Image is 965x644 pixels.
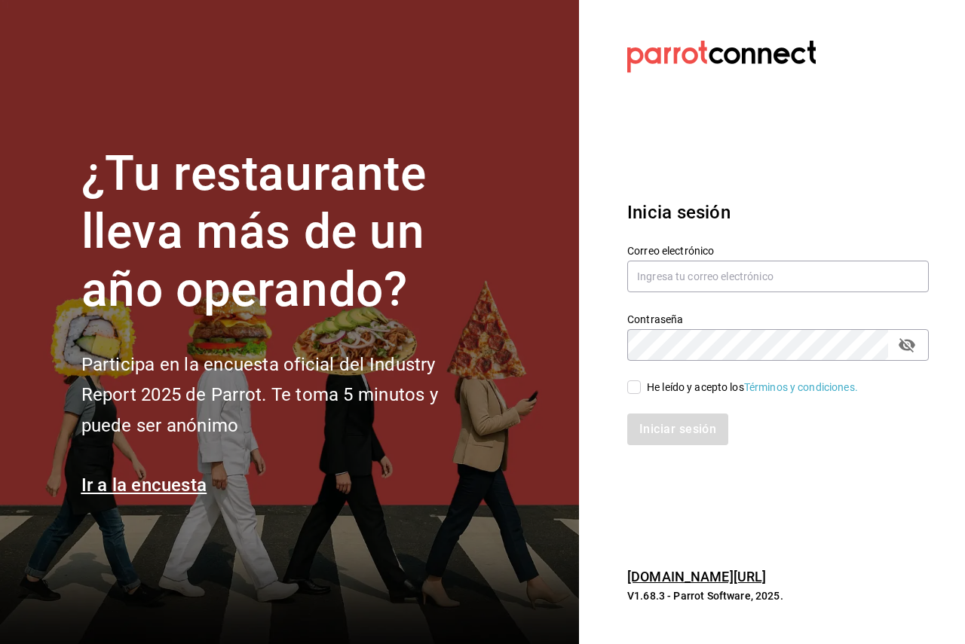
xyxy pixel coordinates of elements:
[627,246,929,256] label: Correo electrónico
[744,381,858,393] a: Términos y condiciones.
[627,199,929,226] h3: Inicia sesión
[627,261,929,292] input: Ingresa tu correo electrónico
[627,569,766,584] a: [DOMAIN_NAME][URL]
[627,314,929,325] label: Contraseña
[81,145,489,319] h1: ¿Tu restaurante lleva más de un año operando?
[81,475,207,496] a: Ir a la encuesta
[627,588,929,603] p: V1.68.3 - Parrot Software, 2025.
[894,332,920,358] button: passwordField
[647,380,858,395] div: He leído y acepto los
[81,349,489,441] h2: Participa en la encuesta oficial del Industry Report 2025 de Parrot. Te toma 5 minutos y puede se...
